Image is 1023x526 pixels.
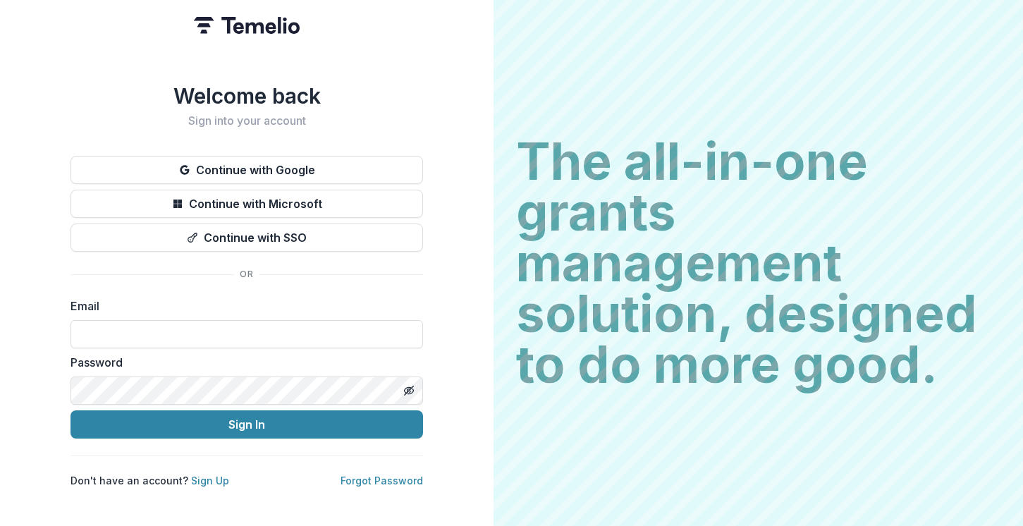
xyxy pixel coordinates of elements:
p: Don't have an account? [71,473,229,488]
button: Continue with Microsoft [71,190,423,218]
button: Continue with Google [71,156,423,184]
label: Password [71,354,415,371]
a: Sign Up [191,475,229,487]
h2: Sign into your account [71,114,423,128]
a: Forgot Password [341,475,423,487]
img: Temelio [194,17,300,34]
button: Continue with SSO [71,224,423,252]
button: Toggle password visibility [398,379,420,402]
button: Sign In [71,410,423,439]
h1: Welcome back [71,83,423,109]
label: Email [71,298,415,314]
